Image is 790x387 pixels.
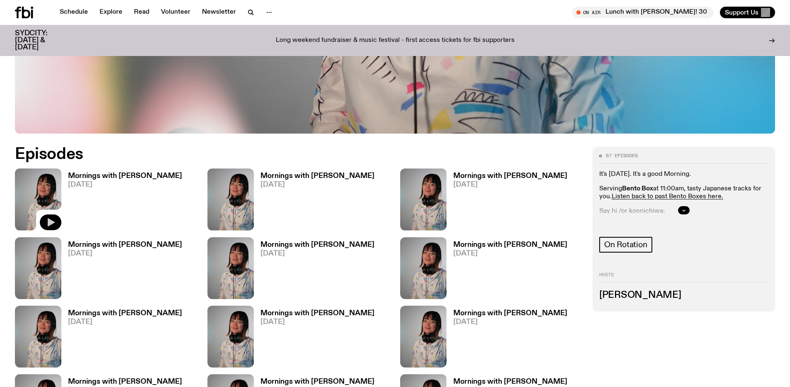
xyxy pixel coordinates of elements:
[260,241,374,248] h3: Mornings with [PERSON_NAME]
[453,310,567,317] h3: Mornings with [PERSON_NAME]
[260,173,374,180] h3: Mornings with [PERSON_NAME]
[599,170,768,178] p: It's [DATE]. It's a good Morning.
[207,168,254,230] img: Kana Frazer is smiling at the camera with her head tilted slightly to her left. She wears big bla...
[720,7,775,18] button: Support Us
[15,237,61,299] img: Kana Frazer is smiling at the camera with her head tilted slightly to her left. She wears big bla...
[572,7,713,18] button: On AirLunch with [PERSON_NAME]! 30/08
[61,310,182,368] a: Mornings with [PERSON_NAME][DATE]
[68,319,182,326] span: [DATE]
[68,181,182,188] span: [DATE]
[725,9,758,16] span: Support Us
[68,250,182,257] span: [DATE]
[622,185,653,192] strong: Bento Box
[207,306,254,368] img: Kana Frazer is smiling at the camera with her head tilted slightly to her left. She wears big bla...
[447,173,567,230] a: Mornings with [PERSON_NAME][DATE]
[400,168,447,230] img: Kana Frazer is smiling at the camera with her head tilted slightly to her left. She wears big bla...
[15,306,61,368] img: Kana Frazer is smiling at the camera with her head tilted slightly to her left. She wears big bla...
[68,173,182,180] h3: Mornings with [PERSON_NAME]
[68,378,182,385] h3: Mornings with [PERSON_NAME]
[197,7,241,18] a: Newsletter
[447,241,567,299] a: Mornings with [PERSON_NAME][DATE]
[156,7,195,18] a: Volunteer
[276,37,515,44] p: Long weekend fundraiser & music festival - first access tickets for fbi supporters
[599,185,768,201] p: Serving at 11:00am, tasty Japanese tracks for you.
[15,168,61,230] img: Kana Frazer is smiling at the camera with her head tilted slightly to her left. She wears big bla...
[599,291,768,300] h3: [PERSON_NAME]
[260,319,374,326] span: [DATE]
[453,319,567,326] span: [DATE]
[95,7,127,18] a: Explore
[400,306,447,368] img: Kana Frazer is smiling at the camera with her head tilted slightly to her left. She wears big bla...
[260,310,374,317] h3: Mornings with [PERSON_NAME]
[260,378,374,385] h3: Mornings with [PERSON_NAME]
[604,240,647,249] span: On Rotation
[447,310,567,368] a: Mornings with [PERSON_NAME][DATE]
[453,378,567,385] h3: Mornings with [PERSON_NAME]
[260,250,374,257] span: [DATE]
[254,310,374,368] a: Mornings with [PERSON_NAME][DATE]
[400,237,447,299] img: Kana Frazer is smiling at the camera with her head tilted slightly to her left. She wears big bla...
[260,181,374,188] span: [DATE]
[453,173,567,180] h3: Mornings with [PERSON_NAME]
[453,181,567,188] span: [DATE]
[55,7,93,18] a: Schedule
[612,193,723,200] a: Listen back to past Bento Boxes here.
[207,237,254,299] img: Kana Frazer is smiling at the camera with her head tilted slightly to her left. She wears big bla...
[453,241,567,248] h3: Mornings with [PERSON_NAME]
[599,273,768,282] h2: Hosts
[15,30,68,51] h3: SYDCITY: [DATE] & [DATE]
[68,241,182,248] h3: Mornings with [PERSON_NAME]
[61,241,182,299] a: Mornings with [PERSON_NAME][DATE]
[606,153,638,158] span: 87 episodes
[15,147,518,162] h2: Episodes
[68,310,182,317] h3: Mornings with [PERSON_NAME]
[599,237,652,253] a: On Rotation
[129,7,154,18] a: Read
[453,250,567,257] span: [DATE]
[61,173,182,230] a: Mornings with [PERSON_NAME][DATE]
[254,173,374,230] a: Mornings with [PERSON_NAME][DATE]
[254,241,374,299] a: Mornings with [PERSON_NAME][DATE]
